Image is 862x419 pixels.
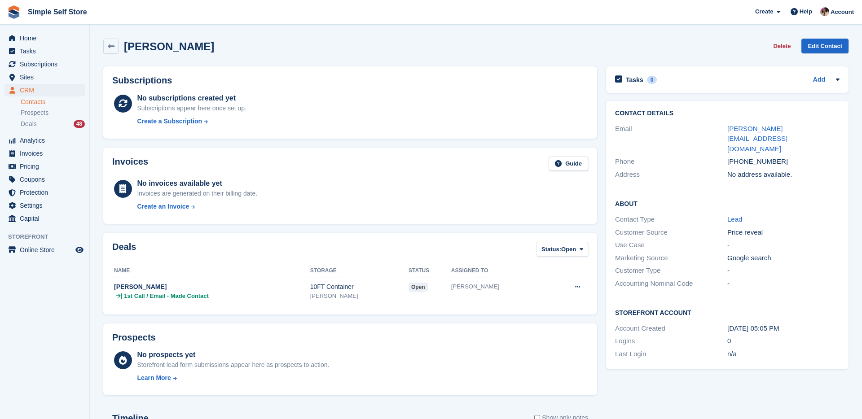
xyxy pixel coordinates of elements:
span: CRM [20,84,74,96]
button: Status: Open [537,242,588,257]
div: 0 [727,336,840,346]
span: Capital [20,212,74,225]
a: menu [4,134,85,147]
a: menu [4,173,85,186]
span: Tasks [20,45,74,57]
a: Create a Subscription [137,117,246,126]
span: Pricing [20,160,74,173]
h2: [PERSON_NAME] [124,40,214,52]
a: menu [4,32,85,44]
button: Delete [770,39,794,53]
th: Status [409,264,451,278]
h2: Tasks [626,76,643,84]
div: Address [615,170,727,180]
div: - [727,266,840,276]
h2: Prospects [112,332,156,343]
span: Create [755,7,773,16]
a: menu [4,147,85,160]
a: Preview store [74,244,85,255]
a: Learn More [137,373,329,383]
span: Deals [21,120,37,128]
img: stora-icon-8386f47178a22dfd0bd8f6a31ec36ba5ce8667c1dd55bd0f319d3a0aa187defe.svg [7,5,21,19]
a: menu [4,244,85,256]
a: menu [4,212,85,225]
th: Storage [310,264,409,278]
span: Analytics [20,134,74,147]
span: Prospects [21,109,48,117]
div: [PHONE_NUMBER] [727,157,840,167]
div: Contact Type [615,214,727,225]
a: Deals 48 [21,119,85,129]
div: Accounting Nominal Code [615,279,727,289]
span: Invoices [20,147,74,160]
div: Marketing Source [615,253,727,263]
span: Help [800,7,812,16]
div: Create a Subscription [137,117,202,126]
div: Last Login [615,349,727,359]
div: No prospects yet [137,349,329,360]
div: [PERSON_NAME] [310,292,409,301]
a: menu [4,84,85,96]
span: Coupons [20,173,74,186]
div: [PERSON_NAME] [114,282,310,292]
a: menu [4,58,85,70]
div: [DATE] 05:05 PM [727,323,840,334]
div: Invoices are generated on their billing date. [137,189,257,198]
a: menu [4,186,85,199]
a: Contacts [21,98,85,106]
div: Use Case [615,240,727,250]
a: Edit Contact [801,39,849,53]
span: Online Store [20,244,74,256]
div: 10FT Container [310,282,409,292]
th: Name [112,264,310,278]
div: Price reveal [727,227,840,238]
a: Prospects [21,108,85,118]
a: menu [4,71,85,83]
div: - [727,240,840,250]
a: Guide [549,157,588,171]
h2: About [615,199,840,208]
a: menu [4,199,85,212]
div: No address available. [727,170,840,180]
a: Create an Invoice [137,202,257,211]
div: Google search [727,253,840,263]
div: Subscriptions appear here once set up. [137,104,246,113]
span: Subscriptions [20,58,74,70]
th: Assigned to [451,264,550,278]
h2: Invoices [112,157,148,171]
span: Account [831,8,854,17]
span: | [121,292,122,301]
a: Lead [727,215,742,223]
div: No subscriptions created yet [137,93,246,104]
span: Home [20,32,74,44]
div: [PERSON_NAME] [451,282,550,291]
div: n/a [727,349,840,359]
div: Create an Invoice [137,202,189,211]
div: Account Created [615,323,727,334]
div: 0 [647,76,657,84]
div: Phone [615,157,727,167]
span: Storefront [8,232,89,241]
div: Email [615,124,727,154]
img: Scott McCutcheon [820,7,829,16]
h2: Storefront Account [615,308,840,317]
div: Customer Type [615,266,727,276]
div: No invoices available yet [137,178,257,189]
div: Customer Source [615,227,727,238]
a: Add [813,75,825,85]
a: [PERSON_NAME][EMAIL_ADDRESS][DOMAIN_NAME] [727,125,787,153]
h2: Subscriptions [112,75,588,86]
span: Protection [20,186,74,199]
h2: Contact Details [615,110,840,117]
span: 1st Call / Email - Made Contact [124,292,209,301]
span: open [409,283,428,292]
div: Learn More [137,373,171,383]
h2: Deals [112,242,136,258]
a: menu [4,45,85,57]
span: Settings [20,199,74,212]
a: menu [4,160,85,173]
span: Open [561,245,576,254]
div: Logins [615,336,727,346]
div: 48 [74,120,85,128]
div: - [727,279,840,289]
